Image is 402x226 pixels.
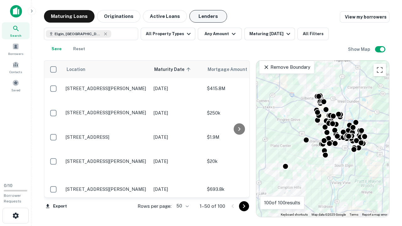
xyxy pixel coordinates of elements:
[9,69,22,74] span: Contacts
[264,199,300,207] p: 100 of 100 results
[207,110,270,116] p: $250k
[66,110,147,116] p: [STREET_ADDRESS][PERSON_NAME]
[297,28,329,40] button: All Filters
[208,66,255,73] span: Mortgage Amount
[55,31,102,37] span: Elgin, [GEOGRAPHIC_DATA], [GEOGRAPHIC_DATA]
[348,46,371,53] h6: Show Map
[207,186,270,193] p: $693.8k
[207,158,270,165] p: $20k
[8,51,23,56] span: Borrowers
[143,10,187,23] button: Active Loans
[69,43,89,55] button: Reset
[362,213,387,216] a: Report a map error
[312,213,346,216] span: Map data ©2025 Google
[350,213,358,216] a: Terms (opens in new tab)
[239,201,249,211] button: Go to next page
[2,77,30,94] a: Saved
[66,134,147,140] p: [STREET_ADDRESS]
[2,59,30,76] a: Contacts
[4,183,13,188] span: 0 / 10
[62,61,150,78] th: Location
[154,85,201,92] p: [DATE]
[138,202,171,210] p: Rows per page:
[198,28,242,40] button: Any Amount
[281,213,308,217] button: Keyboard shortcuts
[207,85,270,92] p: $415.8M
[154,186,201,193] p: [DATE]
[66,186,147,192] p: [STREET_ADDRESS][PERSON_NAME]
[44,10,95,23] button: Maturing Loans
[141,28,195,40] button: All Property Types
[371,176,402,206] iframe: Chat Widget
[340,11,389,23] a: View my borrowers
[189,10,227,23] button: Lenders
[154,66,193,73] span: Maturity Date
[46,43,67,55] button: Save your search to get updates of matches that match your search criteria.
[97,10,140,23] button: Originations
[4,193,21,203] span: Borrower Requests
[200,202,225,210] p: 1–50 of 100
[66,66,85,73] span: Location
[256,61,389,217] div: 0 0
[2,22,30,39] a: Search
[154,134,201,141] p: [DATE]
[258,209,279,217] img: Google
[263,63,310,71] p: Remove Boundary
[174,202,190,211] div: 50
[249,30,292,38] div: Maturing [DATE]
[204,61,273,78] th: Mortgage Amount
[44,202,68,211] button: Export
[66,86,147,91] p: [STREET_ADDRESS][PERSON_NAME]
[11,88,20,93] span: Saved
[154,158,201,165] p: [DATE]
[66,159,147,164] p: [STREET_ADDRESS][PERSON_NAME]
[244,28,295,40] button: Maturing [DATE]
[150,61,204,78] th: Maturity Date
[207,134,270,141] p: $1.9M
[10,5,22,18] img: capitalize-icon.png
[2,40,30,57] a: Borrowers
[10,33,21,38] span: Search
[154,110,201,116] p: [DATE]
[258,209,279,217] a: Open this area in Google Maps (opens a new window)
[373,64,386,76] button: Toggle fullscreen view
